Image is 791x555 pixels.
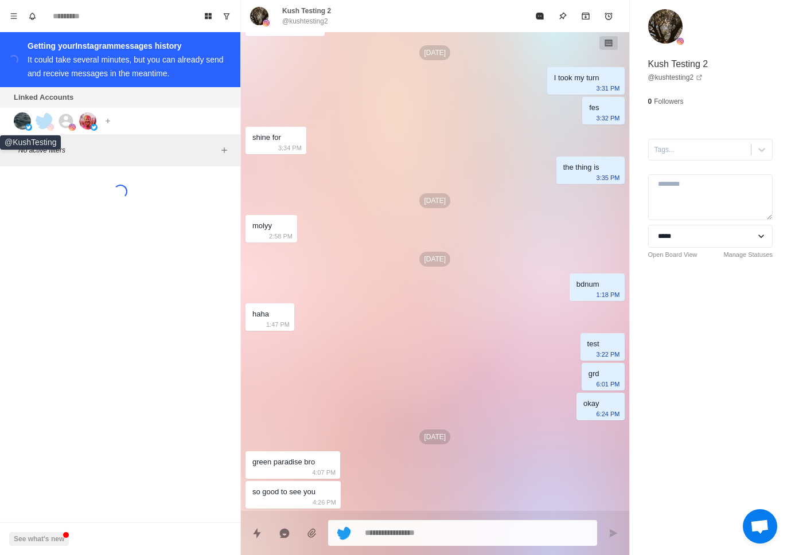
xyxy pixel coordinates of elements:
p: 1:47 PM [266,318,290,331]
div: bdnum [576,278,599,291]
p: 6:24 PM [597,408,620,420]
div: It could take several minutes, but you can already send and receive messages in the meantime. [28,55,224,78]
p: 4:26 PM [313,496,336,509]
button: Reply with AI [273,522,296,545]
button: Archive [574,5,597,28]
p: [DATE] [419,252,450,267]
a: Open Board View [648,250,698,260]
img: picture [79,112,96,130]
img: picture [47,124,54,131]
a: Manage Statuses [723,250,773,260]
p: [DATE] [419,45,450,60]
img: picture [14,112,31,130]
img: picture [648,9,683,44]
button: Add reminder [597,5,620,28]
div: shine for [252,131,281,144]
button: Board View [199,7,217,25]
p: No active filters [18,145,217,155]
p: Kush Testing 2 [282,6,331,16]
div: so good to see you [252,486,315,498]
p: 3:35 PM [597,171,620,184]
div: grd [589,368,599,380]
div: I took my turn [554,72,599,84]
button: Pin [551,5,574,28]
img: picture [677,38,684,45]
p: 3:31 PM [597,82,620,95]
button: Add filters [217,143,231,157]
a: Open chat [743,509,777,544]
button: Show unread conversations [217,7,236,25]
a: @kushtesting2 [648,72,703,83]
p: 3:32 PM [597,112,620,124]
button: Quick replies [246,522,268,545]
p: 0 [648,96,652,107]
p: Linked Accounts [14,92,73,103]
button: Menu [5,7,23,25]
p: 3:22 PM [597,348,620,361]
p: [DATE] [419,193,450,208]
img: picture [69,124,76,131]
p: Followers [654,96,683,107]
div: test [587,338,599,350]
img: picture [337,526,351,540]
p: 3:34 PM [278,142,302,154]
button: Add account [101,114,115,128]
button: Notifications [23,7,41,25]
div: okay [583,397,599,410]
button: Send message [602,522,625,545]
p: 4:07 PM [312,466,336,479]
p: 1:18 PM [597,288,620,301]
img: picture [36,112,53,130]
img: picture [25,124,32,131]
div: Getting your Instagram messages history [28,39,227,53]
img: picture [91,124,98,131]
button: Add media [301,522,324,545]
div: green paradise bro [252,456,315,468]
div: fes [589,101,599,114]
div: the thing is [563,161,599,174]
p: Kush Testing 2 [648,57,708,71]
button: Mark as read [528,5,551,28]
button: See what's new [9,532,69,546]
img: picture [263,19,270,26]
p: [DATE] [419,429,450,444]
img: picture [250,7,268,25]
p: @kushtesting2 [282,16,328,26]
p: 6:01 PM [597,378,620,390]
p: 2:58 PM [269,230,293,243]
div: molyy [252,220,272,232]
div: haha [252,308,269,321]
